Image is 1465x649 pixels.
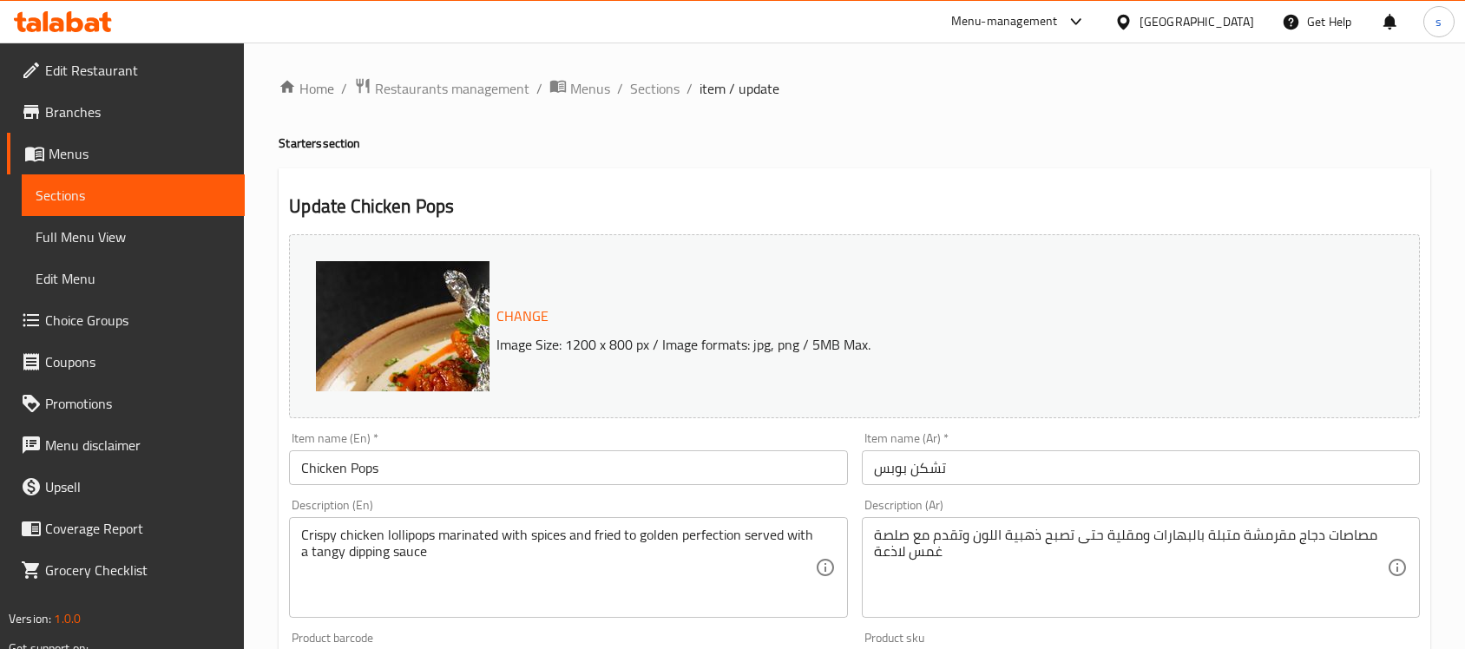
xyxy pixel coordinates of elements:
[489,334,1297,355] p: Image Size: 1200 x 800 px / Image formats: jpg, png / 5MB Max.
[7,91,245,133] a: Branches
[45,518,231,539] span: Coverage Report
[301,527,814,609] textarea: Crispy chicken lollipops marinated with spices and fried to golden perfection served with a tangy...
[862,450,1420,485] input: Enter name Ar
[7,424,245,466] a: Menu disclaimer
[375,78,529,99] span: Restaurants management
[45,560,231,580] span: Grocery Checklist
[874,527,1387,609] textarea: مصاصات دجاج مقرمشة متبلة بالبهارات ومقلية حتى تصبح ذهبية اللون وتقدم مع صلصة غمس لاذعة
[496,304,549,329] span: Change
[7,341,245,383] a: Coupons
[279,77,1430,100] nav: breadcrumb
[36,185,231,206] span: Sections
[54,607,81,630] span: 1.0.0
[570,78,610,99] span: Menus
[341,78,347,99] li: /
[7,49,245,91] a: Edit Restaurant
[22,216,245,258] a: Full Menu View
[22,174,245,216] a: Sections
[7,133,245,174] a: Menus
[279,78,334,99] a: Home
[687,78,693,99] li: /
[489,298,555,334] button: Change
[22,258,245,299] a: Edit Menu
[36,268,231,289] span: Edit Menu
[7,549,245,591] a: Grocery Checklist
[45,310,231,331] span: Choice Groups
[354,77,529,100] a: Restaurants management
[549,77,610,100] a: Menus
[700,78,779,99] span: item / update
[7,383,245,424] a: Promotions
[45,435,231,456] span: Menu disclaimer
[617,78,623,99] li: /
[45,102,231,122] span: Branches
[9,607,51,630] span: Version:
[45,60,231,81] span: Edit Restaurant
[7,466,245,508] a: Upsell
[536,78,542,99] li: /
[45,476,231,497] span: Upsell
[289,193,1420,220] h2: Update Chicken Pops
[7,299,245,341] a: Choice Groups
[45,393,231,414] span: Promotions
[279,134,1430,152] h4: Starters section
[7,508,245,549] a: Coverage Report
[1435,12,1442,31] span: s
[36,226,231,247] span: Full Menu View
[951,11,1058,32] div: Menu-management
[289,450,847,485] input: Enter name En
[49,143,231,164] span: Menus
[316,261,663,608] img: e07167fd-0cd4-414c-9367-f0096a77cadf.jpg
[630,78,680,99] a: Sections
[45,351,231,372] span: Coupons
[1140,12,1254,31] div: [GEOGRAPHIC_DATA]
